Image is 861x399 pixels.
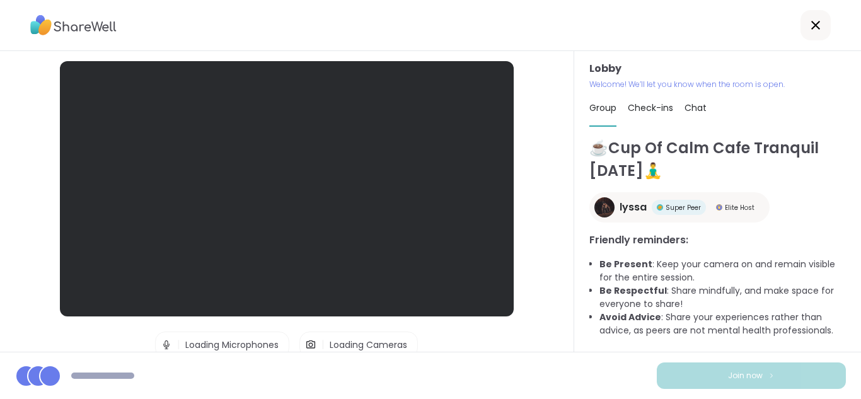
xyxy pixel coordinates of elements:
img: ShareWell Logo [30,11,117,40]
b: Be Present [599,258,652,270]
img: ShareWell Logomark [768,372,775,379]
span: Group [589,101,616,114]
li: : Share your experiences rather than advice, as peers are not mental health professionals. [599,311,846,337]
a: lyssalyssaSuper PeerSuper PeerElite HostElite Host [589,192,770,223]
img: Elite Host [716,204,722,211]
b: Be Respectful [599,284,667,297]
img: Microphone [161,332,172,357]
span: Loading Cameras [330,338,407,351]
span: Check-ins [628,101,673,114]
span: | [177,332,180,357]
span: Chat [685,101,707,114]
img: Camera [305,332,316,357]
img: lyssa [594,197,615,217]
span: Elite Host [725,203,754,212]
button: Join now [657,362,846,389]
h3: Friendly reminders: [589,233,846,248]
span: lyssa [620,200,647,215]
h1: ☕️Cup Of Calm Cafe Tranquil [DATE]🧘‍♂️ [589,137,846,182]
li: : Share mindfully, and make space for everyone to share! [599,284,846,311]
span: Loading Microphones [185,338,279,351]
img: Super Peer [657,204,663,211]
p: Welcome! We’ll let you know when the room is open. [589,79,846,90]
li: : Keep your camera on and remain visible for the entire session. [599,258,846,284]
b: Avoid Advice [599,311,661,323]
span: | [321,332,325,357]
span: Super Peer [666,203,701,212]
h3: Lobby [589,61,846,76]
span: Join now [728,370,763,381]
